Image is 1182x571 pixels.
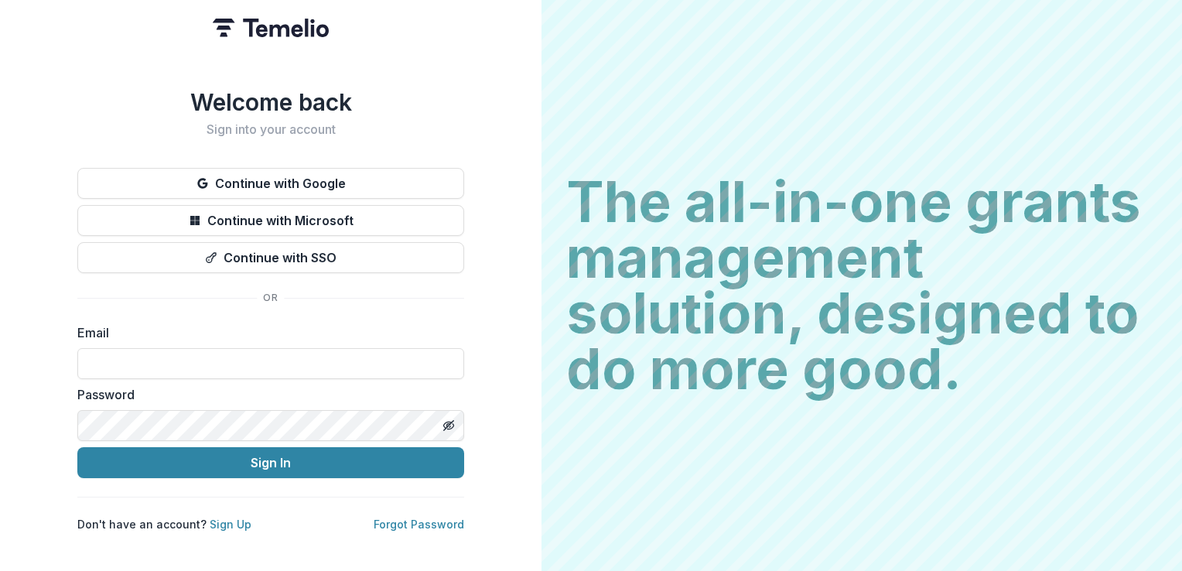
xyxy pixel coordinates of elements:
button: Continue with Microsoft [77,205,464,236]
button: Sign In [77,447,464,478]
button: Continue with SSO [77,242,464,273]
label: Email [77,323,455,342]
a: Sign Up [210,518,251,531]
label: Password [77,385,455,404]
h2: Sign into your account [77,122,464,137]
img: Temelio [213,19,329,37]
a: Forgot Password [374,518,464,531]
button: Toggle password visibility [436,413,461,438]
p: Don't have an account? [77,516,251,532]
h1: Welcome back [77,88,464,116]
button: Continue with Google [77,168,464,199]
